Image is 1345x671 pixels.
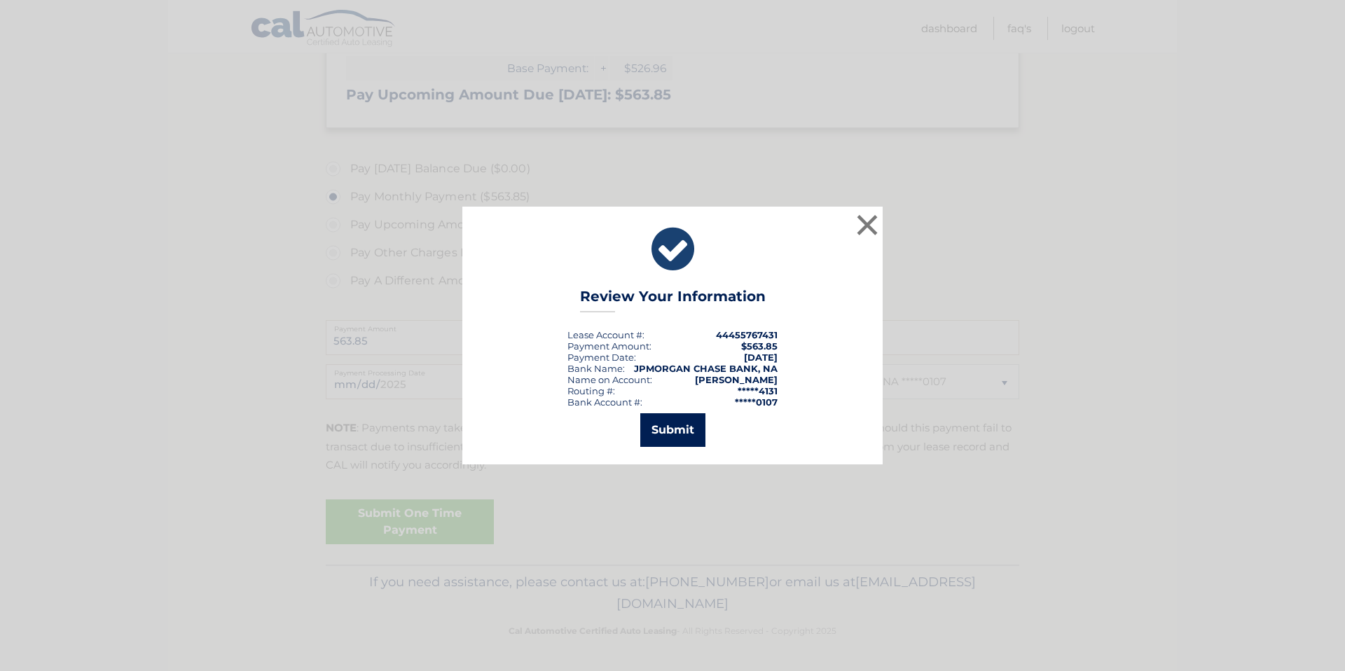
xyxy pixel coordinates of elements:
span: $563.85 [741,340,778,352]
div: Bank Account #: [567,396,642,408]
span: [DATE] [744,352,778,363]
strong: 44455767431 [716,329,778,340]
div: Lease Account #: [567,329,644,340]
span: Payment Date [567,352,634,363]
div: Name on Account: [567,374,652,385]
button: Submit [640,413,705,447]
div: Bank Name: [567,363,625,374]
div: Payment Amount: [567,340,651,352]
button: × [853,211,881,239]
h3: Review Your Information [580,288,766,312]
strong: [PERSON_NAME] [695,374,778,385]
strong: JPMORGAN CHASE BANK, NA [634,363,778,374]
div: : [567,352,636,363]
div: Routing #: [567,385,615,396]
